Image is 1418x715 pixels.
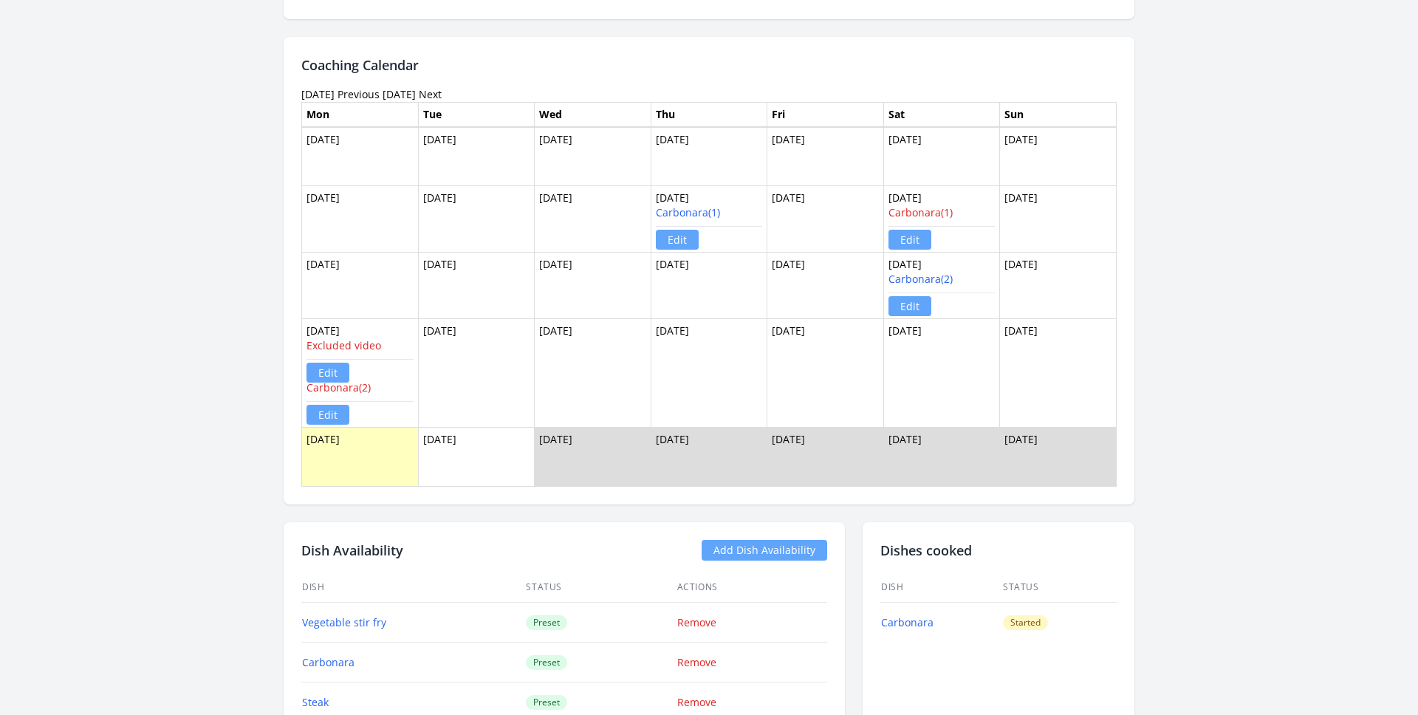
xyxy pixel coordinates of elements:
[1003,615,1048,630] span: Started
[418,186,535,253] td: [DATE]
[883,186,1000,253] td: [DATE]
[302,319,419,428] td: [DATE]
[1000,186,1117,253] td: [DATE]
[338,87,380,101] a: Previous
[767,102,884,127] th: Fri
[651,127,767,186] td: [DATE]
[888,272,953,286] a: Carbonara(2)
[1002,572,1117,603] th: Status
[535,127,651,186] td: [DATE]
[302,655,354,669] a: Carbonara
[702,540,827,561] a: Add Dish Availability
[883,253,1000,319] td: [DATE]
[651,428,767,487] td: [DATE]
[301,572,525,603] th: Dish
[767,319,884,428] td: [DATE]
[888,205,953,219] a: Carbonara(1)
[888,296,931,316] a: Edit
[535,319,651,428] td: [DATE]
[306,338,381,352] a: Excluded video
[888,230,931,250] a: Edit
[677,695,716,709] a: Remove
[881,615,934,629] a: Carbonara
[419,87,442,101] a: Next
[1000,319,1117,428] td: [DATE]
[302,428,419,487] td: [DATE]
[306,363,349,383] a: Edit
[418,127,535,186] td: [DATE]
[767,253,884,319] td: [DATE]
[535,253,651,319] td: [DATE]
[651,319,767,428] td: [DATE]
[418,102,535,127] th: Tue
[1000,102,1117,127] th: Sun
[301,55,1117,75] h2: Coaching Calendar
[677,655,716,669] a: Remove
[651,102,767,127] th: Thu
[883,319,1000,428] td: [DATE]
[651,253,767,319] td: [DATE]
[418,319,535,428] td: [DATE]
[651,186,767,253] td: [DATE]
[301,87,335,101] time: [DATE]
[418,253,535,319] td: [DATE]
[1000,428,1117,487] td: [DATE]
[302,695,329,709] a: Steak
[767,127,884,186] td: [DATE]
[526,615,567,630] span: Preset
[302,186,419,253] td: [DATE]
[535,428,651,487] td: [DATE]
[883,127,1000,186] td: [DATE]
[306,380,371,394] a: Carbonara(2)
[883,102,1000,127] th: Sat
[767,428,884,487] td: [DATE]
[526,655,567,670] span: Preset
[302,127,419,186] td: [DATE]
[535,186,651,253] td: [DATE]
[883,428,1000,487] td: [DATE]
[306,405,349,425] a: Edit
[526,695,567,710] span: Preset
[677,615,716,629] a: Remove
[677,572,827,603] th: Actions
[302,615,386,629] a: Vegetable stir fry
[301,540,403,561] h2: Dish Availability
[535,102,651,127] th: Wed
[418,428,535,487] td: [DATE]
[302,102,419,127] th: Mon
[767,186,884,253] td: [DATE]
[1000,127,1117,186] td: [DATE]
[1000,253,1117,319] td: [DATE]
[383,87,416,101] a: [DATE]
[302,253,419,319] td: [DATE]
[656,205,720,219] a: Carbonara(1)
[880,572,1002,603] th: Dish
[656,230,699,250] a: Edit
[525,572,676,603] th: Status
[880,540,1117,561] h2: Dishes cooked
